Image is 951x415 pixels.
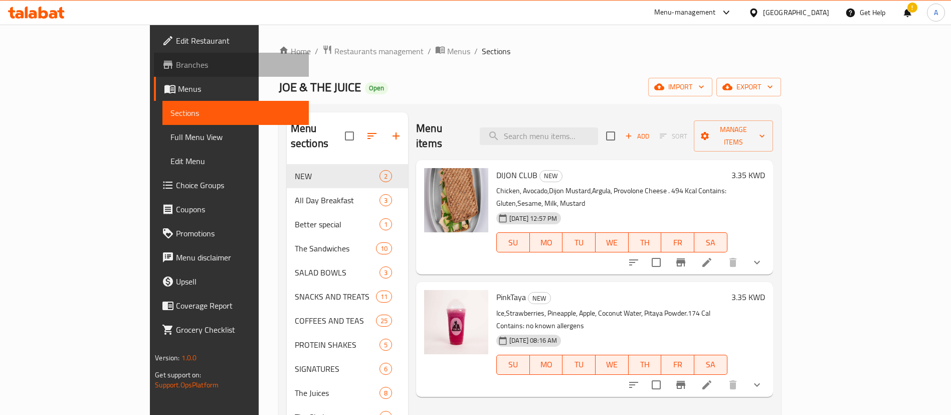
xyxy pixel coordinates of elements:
[530,355,563,375] button: MO
[447,45,470,57] span: Menus
[379,387,392,399] div: items
[176,59,301,71] span: Branches
[162,125,309,149] a: Full Menu View
[176,324,301,336] span: Grocery Checklist
[154,269,309,294] a: Upsell
[176,35,301,47] span: Edit Restaurant
[721,373,745,397] button: delete
[154,173,309,197] a: Choice Groups
[633,357,658,372] span: TH
[287,188,408,212] div: All Day Breakfast3
[724,81,773,93] span: export
[291,121,345,151] h2: Menu sections
[379,339,392,351] div: items
[745,250,769,274] button: show more
[596,355,629,375] button: WE
[154,221,309,245] a: Promotions
[380,220,392,229] span: 1
[334,45,424,57] span: Restaurants management
[633,235,658,250] span: TH
[648,78,712,96] button: import
[380,268,392,278] span: 3
[621,128,653,144] button: Add
[170,131,301,143] span: Full Menu View
[653,128,694,144] span: Select section first
[279,76,361,98] span: JOE & THE JUICE
[295,363,379,375] span: SIGNATURES
[339,125,360,147] span: Select all sections
[474,45,478,57] li: /
[376,291,392,303] div: items
[295,194,379,206] span: All Day Breakfast
[295,387,379,399] span: The Juices
[287,164,408,188] div: NEW2
[716,78,781,96] button: export
[162,149,309,173] a: Edit Menu
[170,107,301,119] span: Sections
[379,194,392,206] div: items
[600,357,625,372] span: WE
[646,374,667,395] span: Select to update
[496,185,727,210] p: Chicken, Avocado,Dijon Mustard,Argula, Provolone Cheese . 494 Kcal Contains: Gluten,Sesame, Milk,...
[154,245,309,269] a: Menu disclaimer
[416,121,468,151] h2: Menu items
[621,128,653,144] span: Add item
[751,256,763,268] svg: Show Choices
[424,290,488,354] img: PinkTaya
[701,256,713,268] a: Edit menu item
[376,316,392,326] span: 25
[694,355,727,375] button: SA
[751,379,763,391] svg: Show Choices
[694,120,773,152] button: Manage items
[380,388,392,398] span: 8
[295,291,376,303] div: SNACKS AND TREATS
[279,45,781,58] nav: breadcrumb
[287,333,408,357] div: PROTEIN SHAKES5
[540,170,562,182] span: NEW
[622,250,646,274] button: sort-choices
[295,242,376,254] span: The Sandwiches
[702,123,765,149] span: Manage items
[287,236,408,260] div: The Sandwiches10
[665,357,690,372] span: FR
[629,355,662,375] button: TH
[566,357,592,372] span: TU
[287,285,408,309] div: SNACKS AND TREATS11
[315,45,318,57] li: /
[496,355,530,375] button: SU
[295,170,379,182] div: NEW
[376,244,392,253] span: 10
[731,168,765,182] h6: 3.35 KWD
[505,214,561,223] span: [DATE] 12:57 PM
[566,235,592,250] span: TU
[534,357,559,372] span: MO
[181,351,197,364] span: 1.0.0
[669,373,693,397] button: Branch-specific-item
[505,336,561,345] span: [DATE] 08:16 AM
[496,168,537,183] span: DIJON CLUB
[287,309,408,333] div: COFFEES AND TEAS25
[365,82,388,94] div: Open
[162,101,309,125] a: Sections
[295,266,379,279] span: SALAD BOWLS
[384,124,408,148] button: Add section
[501,357,526,372] span: SU
[176,227,301,239] span: Promotions
[480,127,598,145] input: search
[530,232,563,252] button: MO
[287,357,408,381] div: SIGNATURES6
[295,218,379,230] span: Better special
[424,168,488,232] img: DIJON CLUB
[176,251,301,263] span: Menu disclaimer
[154,29,309,53] a: Edit Restaurant
[380,340,392,350] span: 5
[170,155,301,167] span: Edit Menu
[562,232,596,252] button: TU
[154,318,309,342] a: Grocery Checklist
[661,232,694,252] button: FR
[669,250,693,274] button: Branch-specific-item
[496,307,727,332] p: Ice,Strawberries, Pineapple, Apple, Coconut Water, Pitaya Powder.174 Cal Contains: no known aller...
[731,290,765,304] h6: 3.35 KWD
[428,45,431,57] li: /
